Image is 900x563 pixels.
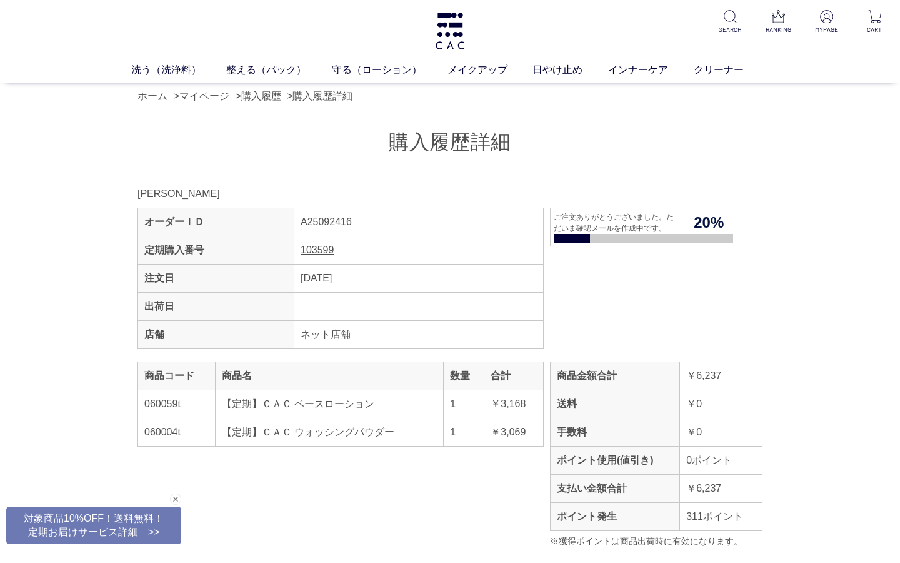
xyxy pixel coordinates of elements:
a: RANKING [763,10,794,34]
a: インナーケア [608,62,694,77]
a: 103599 [301,245,334,255]
a: メイクアップ [447,62,533,77]
td: 0ポイント [680,447,762,475]
span: ご注文ありがとうございました。ただいま確認メールを作成中です。 [551,211,681,234]
a: マイページ [179,91,229,101]
th: 手数料 [551,418,680,447]
div: 060004t [144,425,209,440]
a: CART [859,10,890,34]
img: logo [434,13,466,49]
td: ￥6,237 [680,475,762,503]
th: 商品名 [216,362,444,390]
a: ホーム [137,91,167,101]
th: 定期購入番号 [138,236,294,265]
p: MYPAGE [811,25,842,34]
a: 洗う（洗浄料） [131,62,227,77]
li: > [235,89,284,104]
div: 060059t [144,397,209,412]
th: 支払い金額合計 [551,475,680,503]
a: 日やけ止め [532,62,608,77]
h1: 購入履歴詳細 [137,129,762,156]
a: 購入履歴詳細 [292,91,352,101]
td: ￥0 [680,390,762,418]
div: 1 [450,425,477,440]
th: 出荷日 [138,293,294,321]
p: CART [859,25,890,34]
p: RANKING [763,25,794,34]
div: ￥3,069 [491,425,537,440]
span: 20% [681,211,737,234]
div: 【定期】ＣＡＣ ベースローション [222,397,437,412]
a: SEARCH [715,10,746,34]
th: オーダーＩＤ [138,208,294,236]
div: ￥3,168 [491,397,537,412]
th: 合計 [484,362,544,390]
td: [DATE] [294,265,544,293]
td: A25092416 [294,208,544,236]
th: ポイント発生 [551,503,680,531]
td: ￥0 [680,418,762,447]
a: 守る（ローション） [332,62,447,77]
th: 送料 [551,390,680,418]
div: ※獲得ポイントは商品出荷時に有効になります。 [550,535,762,548]
th: 商品コード [138,362,216,390]
a: 購入履歴 [241,91,281,101]
th: ポイント使用(値引き) [551,447,680,475]
div: 1 [450,397,477,412]
div: 【定期】ＣＡＣ ウォッシングパウダー [222,425,437,440]
td: ネット店舗 [294,321,544,349]
th: 店舗 [138,321,294,349]
a: 整える（パック） [226,62,332,77]
p: SEARCH [715,25,746,34]
li: > [287,89,356,104]
th: 数量 [444,362,484,390]
th: 商品金額合計 [551,362,680,390]
a: クリーナー [694,62,769,77]
li: > [173,89,232,104]
span: 311ポイント [686,511,743,522]
td: ￥6,237 [680,362,762,390]
th: 注文日 [138,265,294,293]
div: [PERSON_NAME] [137,186,450,201]
a: MYPAGE [811,10,842,34]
